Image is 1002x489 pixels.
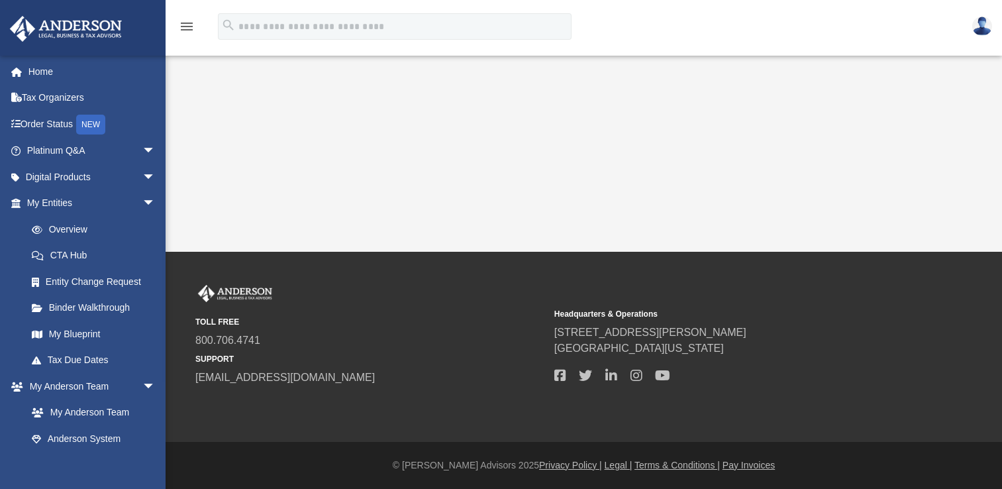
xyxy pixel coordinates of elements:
a: Overview [19,216,175,243]
span: arrow_drop_down [142,373,169,400]
a: Legal | [605,460,632,470]
span: arrow_drop_down [142,164,169,191]
div: © [PERSON_NAME] Advisors 2025 [166,459,1002,472]
img: Anderson Advisors Platinum Portal [6,16,126,42]
a: Digital Productsarrow_drop_down [9,164,175,190]
a: Platinum Q&Aarrow_drop_down [9,138,175,164]
span: arrow_drop_down [142,190,169,217]
a: Tax Due Dates [19,347,175,374]
a: CTA Hub [19,243,175,269]
a: My Entitiesarrow_drop_down [9,190,175,217]
img: Anderson Advisors Platinum Portal [195,285,275,302]
a: Terms & Conditions | [634,460,720,470]
small: Headquarters & Operations [554,308,904,320]
small: SUPPORT [195,353,545,365]
a: My Blueprint [19,321,169,347]
a: [EMAIL_ADDRESS][DOMAIN_NAME] [195,372,375,383]
a: Home [9,58,175,85]
span: arrow_drop_down [142,138,169,165]
a: Order StatusNEW [9,111,175,138]
a: [STREET_ADDRESS][PERSON_NAME] [554,327,746,338]
small: TOLL FREE [195,316,545,328]
i: menu [179,19,195,34]
img: User Pic [972,17,992,36]
a: 800.706.4741 [195,335,260,346]
a: Entity Change Request [19,268,175,295]
a: Binder Walkthrough [19,295,175,321]
a: My Anderson Team [19,400,162,426]
a: Anderson System [19,425,169,452]
div: NEW [76,115,105,135]
a: menu [179,25,195,34]
a: Tax Organizers [9,85,175,111]
a: Privacy Policy | [539,460,602,470]
a: [GEOGRAPHIC_DATA][US_STATE] [554,343,724,354]
i: search [221,18,236,32]
a: Pay Invoices [723,460,775,470]
a: My Anderson Teamarrow_drop_down [9,373,169,400]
